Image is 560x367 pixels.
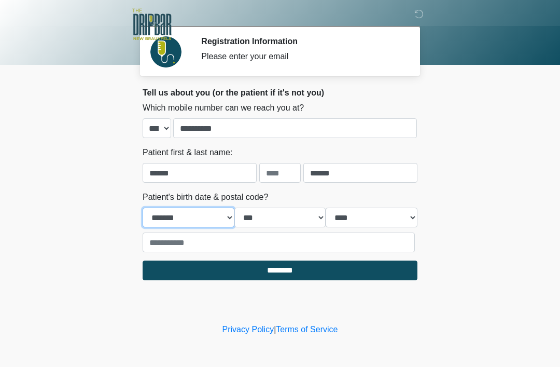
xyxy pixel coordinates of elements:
label: Patient first & last name: [143,146,232,159]
label: Patient's birth date & postal code? [143,191,268,203]
img: Agent Avatar [150,36,181,67]
label: Which mobile number can we reach you at? [143,102,304,114]
div: Please enter your email [201,50,402,63]
a: Privacy Policy [222,325,274,334]
a: | [274,325,276,334]
a: Terms of Service [276,325,338,334]
h2: Tell us about you (or the patient if it's not you) [143,88,417,98]
img: The DRIPBaR - New Braunfels Logo [132,8,172,42]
